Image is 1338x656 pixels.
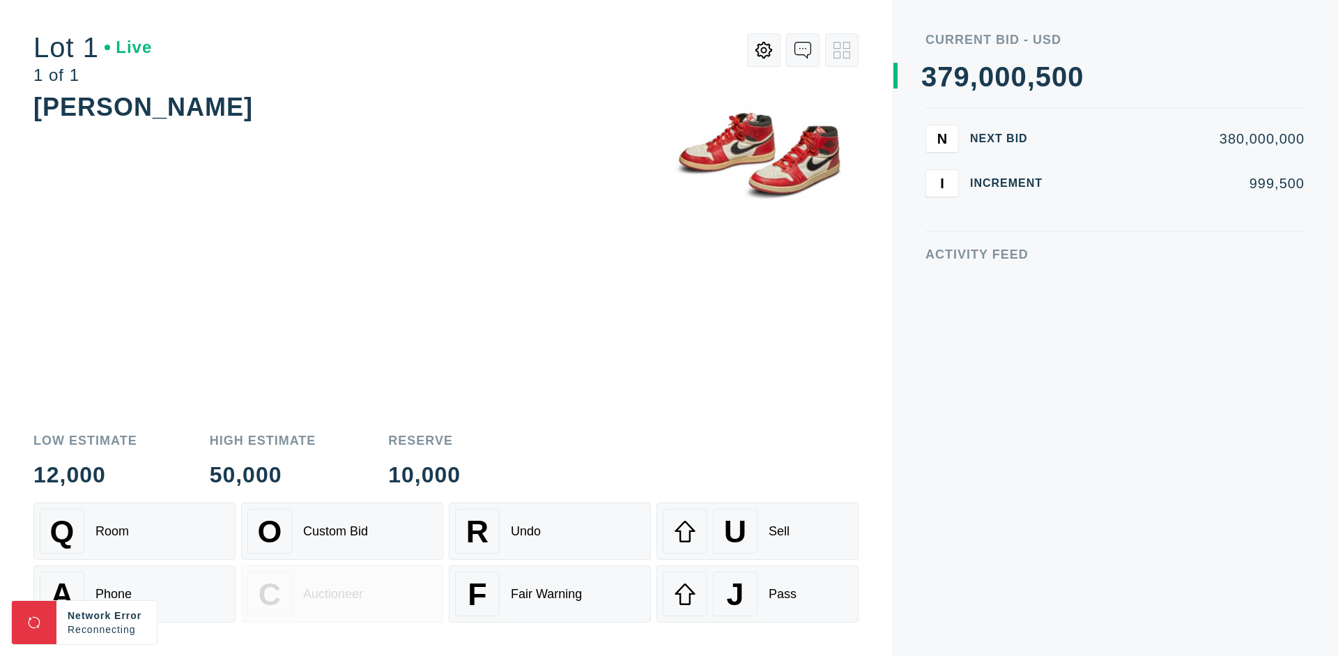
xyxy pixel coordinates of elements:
div: 0 [994,63,1010,91]
div: Room [95,524,129,539]
div: Reconnecting [68,623,146,636]
div: Lot 1 [33,33,152,61]
button: USell [656,503,859,560]
button: RUndo [449,503,651,560]
div: 7 [937,63,953,91]
div: Sell [769,524,790,539]
button: JPass [656,565,859,623]
span: A [51,577,73,612]
div: 999,500 [1065,176,1305,190]
div: Current Bid - USD [925,33,1305,46]
div: Next Bid [970,133,1054,144]
div: Fair Warning [511,587,582,602]
button: I [925,169,959,197]
button: CAuctioneer [241,565,443,623]
div: Activity Feed [925,248,1305,261]
button: FFair Warning [449,565,651,623]
span: R [466,514,489,549]
span: Q [50,514,75,549]
div: 0 [1010,63,1026,91]
div: 10,000 [388,464,461,486]
div: 50,000 [210,464,316,486]
div: Network Error [68,609,146,623]
span: C [259,577,281,612]
div: Live [105,39,152,56]
span: I [940,175,944,191]
div: [PERSON_NAME] [33,93,253,121]
div: , [1027,63,1036,342]
div: 3 [921,63,937,91]
button: N [925,125,959,153]
div: Pass [769,587,797,602]
div: Reserve [388,434,461,447]
span: U [724,514,746,549]
button: QRoom [33,503,236,560]
span: F [468,577,486,612]
div: Undo [511,524,541,539]
div: Phone [95,587,132,602]
div: 1 of 1 [33,67,152,84]
div: 380,000,000 [1065,132,1305,146]
div: Low Estimate [33,434,137,447]
button: APhone [33,565,236,623]
div: 5 [1036,63,1052,91]
div: Auctioneer [303,587,363,602]
div: 0 [1068,63,1084,91]
div: Custom Bid [303,524,368,539]
div: Increment [970,178,1054,189]
div: , [970,63,978,342]
div: 0 [978,63,994,91]
div: High Estimate [210,434,316,447]
div: 12,000 [33,464,137,486]
div: 0 [1052,63,1068,91]
span: O [258,514,282,549]
button: OCustom Bid [241,503,443,560]
div: 9 [954,63,970,91]
span: N [937,130,947,146]
span: J [726,577,744,612]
